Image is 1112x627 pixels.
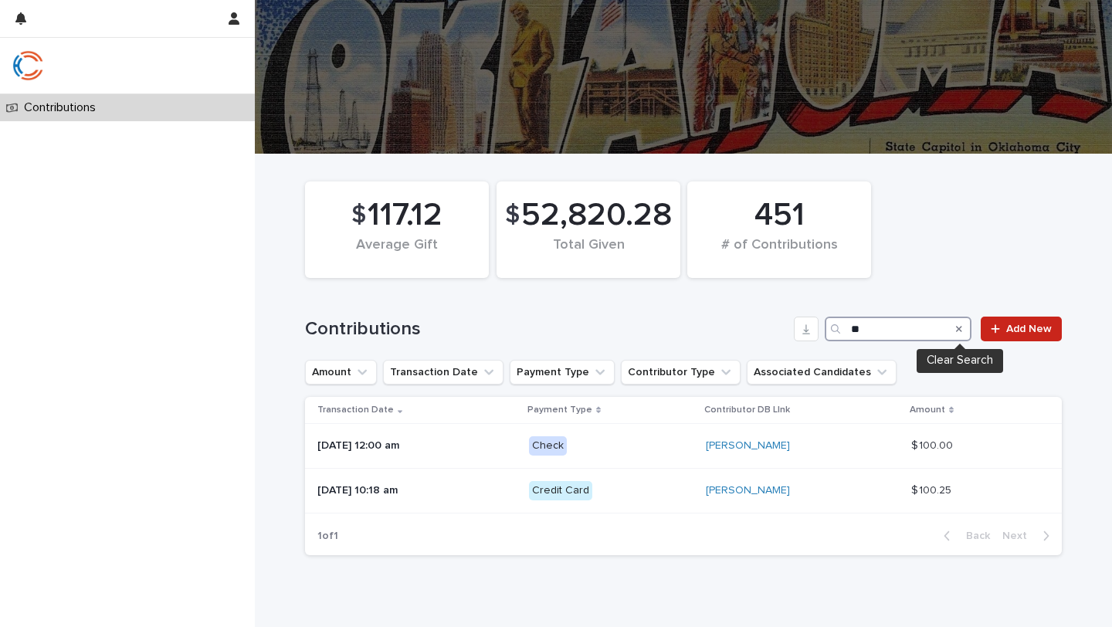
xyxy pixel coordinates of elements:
[714,196,845,235] div: 451
[1006,324,1052,334] span: Add New
[505,201,520,230] span: $
[317,439,517,452] p: [DATE] 12:00 am
[621,360,741,385] button: Contributor Type
[910,402,945,419] p: Amount
[957,530,990,541] span: Back
[911,436,956,452] p: $ 100.00
[305,469,1062,513] tr: [DATE] 10:18 amCredit Card[PERSON_NAME] $ 100.25$ 100.25
[911,481,954,497] p: $ 100.25
[529,481,592,500] div: Credit Card
[305,318,788,341] h1: Contributions
[305,517,351,555] p: 1 of 1
[527,402,592,419] p: Payment Type
[317,484,517,497] p: [DATE] 10:18 am
[706,484,790,497] a: [PERSON_NAME]
[383,360,503,385] button: Transaction Date
[747,360,897,385] button: Associated Candidates
[825,317,971,341] input: Search
[714,237,845,269] div: # of Contributions
[981,317,1062,341] a: Add New
[931,529,996,543] button: Back
[305,360,377,385] button: Amount
[1002,530,1036,541] span: Next
[510,360,615,385] button: Payment Type
[706,439,790,452] a: [PERSON_NAME]
[317,402,394,419] p: Transaction Date
[521,196,672,235] span: 52,820.28
[331,237,463,269] div: Average Gift
[305,424,1062,469] tr: [DATE] 12:00 amCheck[PERSON_NAME] $ 100.00$ 100.00
[351,201,366,230] span: $
[529,436,567,456] div: Check
[368,196,442,235] span: 117.12
[18,100,108,115] p: Contributions
[523,237,654,269] div: Total Given
[996,529,1062,543] button: Next
[704,402,790,419] p: Contributor DB LInk
[12,50,43,81] img: qJrBEDQOT26p5MY9181R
